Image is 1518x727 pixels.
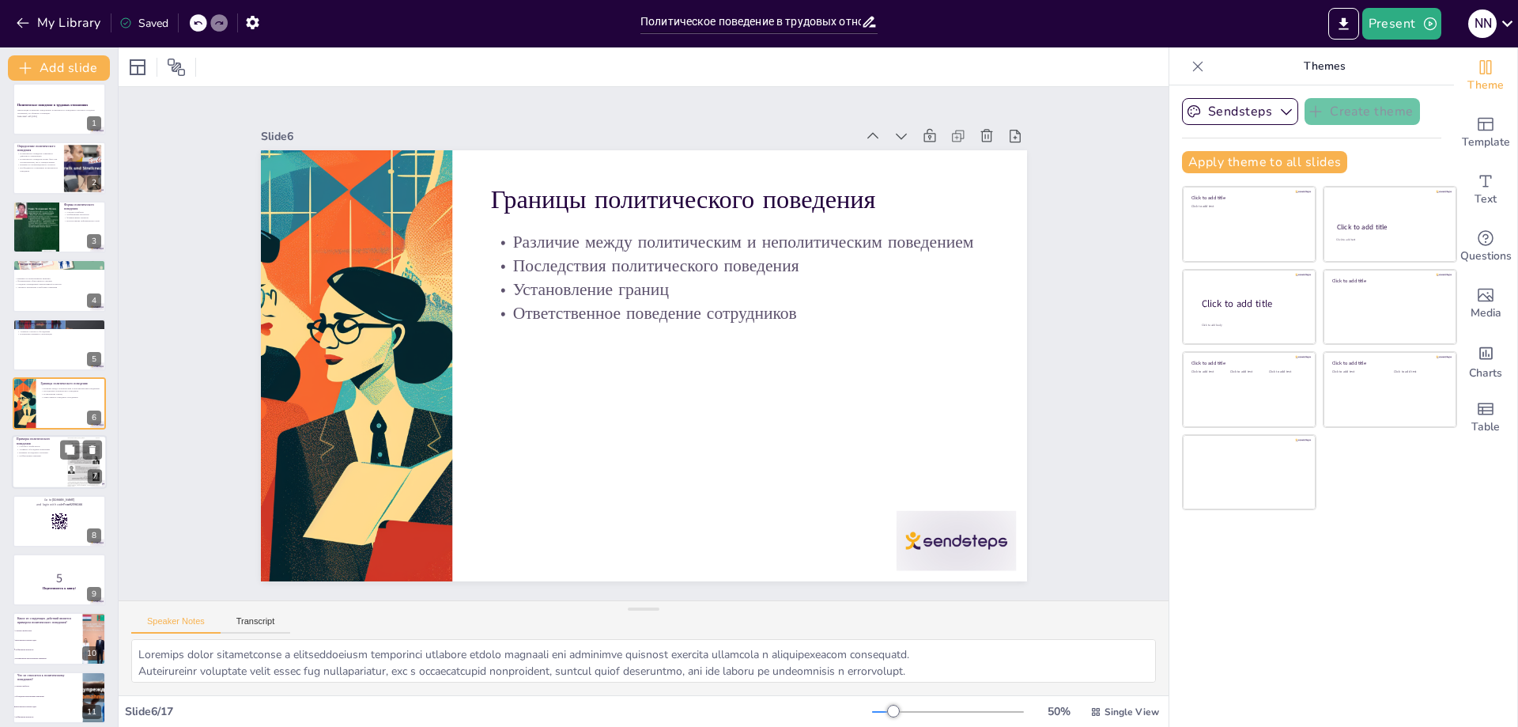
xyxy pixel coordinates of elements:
div: Add a table [1454,389,1517,446]
div: 5 [87,352,101,366]
div: Click to add title [1337,222,1442,232]
div: 7 [88,470,102,484]
span: Charts [1469,365,1502,382]
p: Различие между политическим и неполитическим поведением [40,387,101,390]
div: 6 [87,411,101,425]
div: Add charts and graphs [1454,332,1517,389]
span: Игнорирование корпоративных изменений [15,657,81,659]
p: Создание групп интересов [17,324,101,327]
p: Themes [1210,47,1438,85]
div: Click to add text [1191,205,1305,209]
p: Использование неформальных сетей [64,219,101,222]
p: Влияние на организационную культуру [17,163,59,166]
p: Необходимость понимания политического поведения [17,166,59,172]
button: Sendsteps [1182,98,1298,125]
button: My Library [12,10,108,36]
p: Использование неформальных сетей [17,327,101,330]
span: Template [1462,134,1510,151]
div: 11 [13,672,106,724]
p: Политическое поведение охватывает действия в организации [17,152,59,157]
div: 6 [13,377,106,430]
p: Последствия политического поведения [40,390,101,393]
p: Примеры политического поведения [17,437,59,446]
p: Формирование альянсов [64,216,101,219]
button: Transcript [221,616,291,634]
p: Ответственное поведение сотрудников [490,301,988,325]
button: Speaker Notes [131,616,221,634]
div: Change the overall theme [1454,47,1517,104]
p: Различие между политическим и неполитическим поведением [490,230,988,254]
span: Участие в выборах [15,685,81,687]
div: 1 [87,116,101,131]
p: Повышение влияния в организации [17,332,101,335]
button: Create theme [1305,98,1420,125]
p: Влияние на корпоративные решения [15,277,99,280]
button: Add slide [8,55,110,81]
p: Активное участие в обсуждениях [17,330,101,333]
p: Политическое поведение может быть как положительным, так и отрицательным [17,157,59,163]
span: Table [1471,418,1500,436]
div: 8 [13,495,106,547]
div: Add ready made slides [1454,104,1517,161]
span: Выполнение рутинных задач [15,706,81,707]
p: Внутрикорпоративные стратегии [17,320,101,325]
span: Position [167,58,186,77]
p: Generated with [URL] [17,115,101,118]
p: and login with code [17,502,101,507]
p: Лоббирование решений [17,454,59,457]
textarea: Loremips dolor sitametconse a elitseddoeiusm temporinci utlabore etdolo magnaali eni adminimve qu... [131,639,1156,683]
p: Что не относится к политическому поведению? [17,673,78,682]
div: 5 [13,319,106,371]
div: Click to add title [1202,297,1303,311]
div: Click to add text [1332,370,1382,374]
div: Click to add text [1191,370,1227,374]
div: Saved [119,16,168,31]
div: Click to add text [1394,370,1444,374]
p: Установление границ [490,278,988,301]
p: Формы политического поведения [64,203,101,211]
div: 9 [13,554,106,606]
div: 1 [13,83,106,135]
strong: Политическое поведение в трудовых отношениях [17,103,88,107]
p: Формирование общественного мнения [15,280,99,283]
div: Click to add text [1269,370,1305,374]
div: 2 [13,142,106,194]
div: Click to add title [1332,277,1445,283]
div: 3 [13,201,106,253]
p: Границы политического поведения [40,381,101,386]
div: Click to add text [1336,238,1441,242]
div: 50 % [1040,704,1078,719]
div: N N [1468,9,1497,38]
span: Single View [1105,706,1159,718]
p: Влияние на кадровую политику [17,452,59,455]
p: Какое из следующих действий является примером политического поведения? [17,615,78,624]
p: Go to [17,498,101,502]
div: 3 [87,234,101,248]
button: Apply theme to all slides [1182,151,1347,173]
p: Установление границ [40,392,101,396]
button: N N [1468,8,1497,40]
p: Участие в выборах [64,210,101,214]
div: 9 [87,587,101,601]
div: 10 [13,612,106,665]
div: 2 [87,176,101,190]
div: 8 [87,528,101,543]
div: Click to add text [1230,370,1266,374]
div: Get real-time input from your audience [1454,218,1517,275]
button: Duplicate Slide [60,441,79,460]
div: 7 [12,436,107,490]
span: Выполнение рутинных задач [15,638,81,640]
strong: [DOMAIN_NAME] [52,498,75,502]
span: Лоббирование интересов [15,648,81,649]
strong: Подготовьтесь к квизу! [43,586,76,590]
p: Активное вовлечение в выборные кампании [15,286,99,289]
span: Text [1475,191,1497,208]
p: Презентация посвящена определению политического поведения в контексте трудовых отношений, его фор... [17,109,101,115]
input: Insert title [640,10,861,33]
p: Лоббирование интересов [64,214,101,217]
p: Активное обсуждение изменений [17,449,59,452]
p: Определение политического поведения [17,143,59,152]
p: Участие в профсоюзах [17,445,59,449]
span: Media [1471,305,1501,322]
div: Add text boxes [1454,161,1517,218]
